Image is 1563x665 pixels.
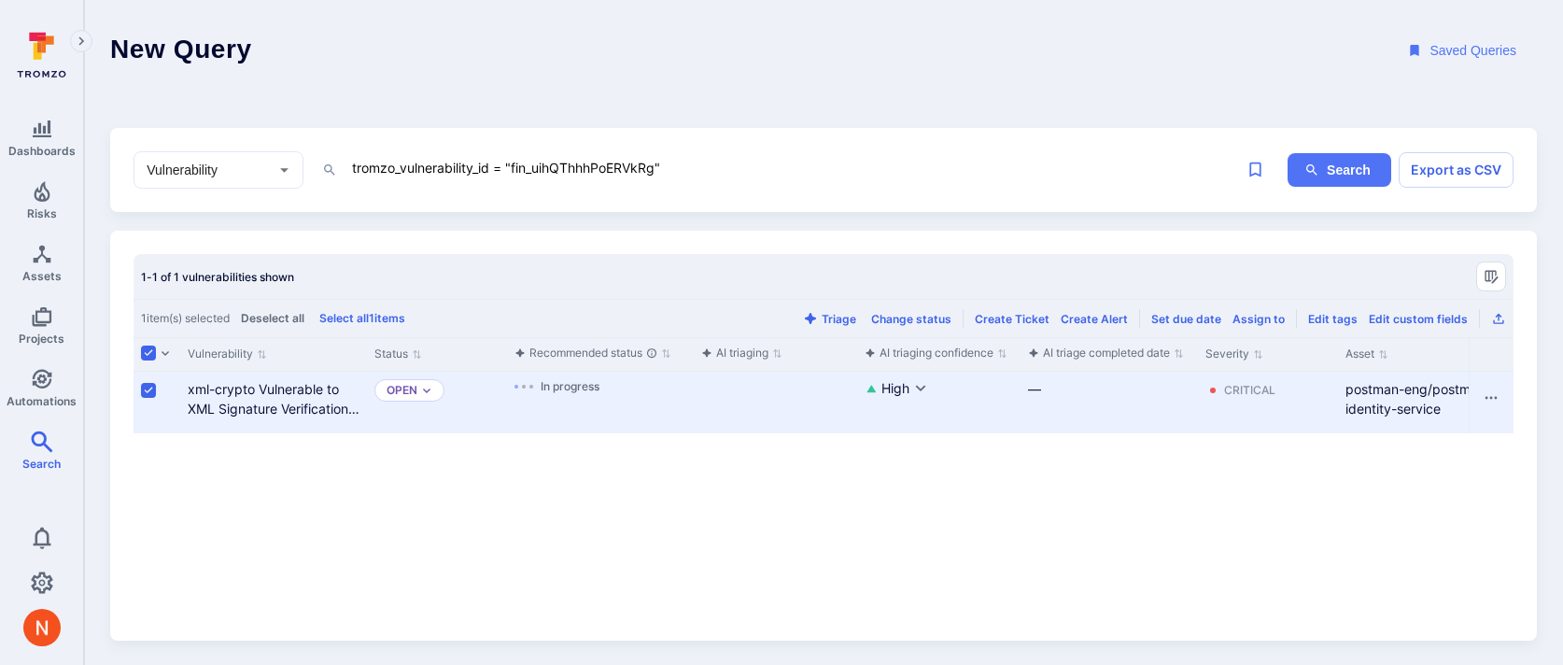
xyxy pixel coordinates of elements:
[141,270,294,284] span: 1-1 of 1 vulnerabilities shown
[694,372,857,433] div: Cell for aiCtx
[1308,312,1358,326] button: Edit tags
[1288,153,1391,188] button: ig-search
[374,347,422,361] button: Sort by Status
[237,311,308,325] button: Deselect all
[871,312,951,326] button: Change status
[1345,381,1491,417] a: postman-eng/postman-identity-service
[865,344,993,362] div: AI triaging confidence
[367,372,507,433] div: Cell for Status
[881,379,909,398] span: High
[7,394,77,408] span: Automations
[1238,152,1273,187] span: Save query
[514,379,686,393] div: In progress
[19,332,64,346] span: Projects
[421,385,432,396] button: Expand dropdown
[514,385,533,389] img: Loading...
[23,609,61,646] img: ACg8ocIprwjrgDQnDsNSk9Ghn5p5-B8DpAKWoJ5Gi9syOE4K59tr4Q=s96-c
[507,372,694,433] div: Cell for aiCtx.triageStatus
[27,206,57,220] span: Risks
[701,344,768,362] div: AI triaging
[857,372,1021,433] div: Cell for aiCtx.confidenceScore
[1338,372,1506,433] div: Cell for Asset
[701,346,782,361] button: Sort by function(){return k.createElement(uN.A,{direction:"row",alignItems:"center",gap:4},k.crea...
[350,156,1237,179] textarea: Intelligence Graph search area
[1476,383,1506,413] button: Row actions menu
[188,381,359,456] a: xml-crypto Vulnerable to XML Signature Verification Bypass via Multiple SignedInfo References
[70,30,92,52] button: Expand navigation menu
[273,158,296,181] button: Open
[1469,372,1514,433] div: Cell for
[1061,312,1128,326] button: Create Alert
[8,144,76,158] span: Dashboards
[881,379,928,399] button: High
[1476,262,1506,291] button: Manage columns
[1198,372,1338,433] div: Cell for Severity
[141,346,156,361] span: Select all rows
[1369,312,1468,326] button: Edit custom fields
[1028,379,1190,399] div: —
[387,383,417,398] button: Open
[514,346,671,361] button: Sort by function(){return k.createElement(uN.A,{direction:"row",alignItems:"center",gap:4},k.crea...
[23,609,61,646] div: Neeren Patki
[1390,34,1537,68] button: Saved Queries
[1491,312,1506,326] button: Export as CSV
[1028,344,1170,362] div: AI triage completed date
[134,372,180,433] div: Cell for selection
[22,269,62,283] span: Assets
[1021,372,1198,433] div: Cell for aiCtx.triageFinishedAt
[180,372,367,433] div: Cell for Vulnerability
[1151,312,1221,326] button: Set due date
[316,311,409,325] button: Select all1items
[1224,383,1275,398] div: Critical
[141,383,156,398] span: Select row
[1345,347,1388,361] button: Sort by Asset
[799,312,860,326] button: Triage with AI
[514,344,657,362] div: Recommended status
[1232,312,1285,326] button: Assign to
[865,346,1007,361] button: Sort by function(){return k.createElement(uN.A,{direction:"row",alignItems:"center",gap:4},k.crea...
[1205,347,1263,361] button: Sort by Severity
[141,311,230,326] span: 1 item(s) selected
[110,34,252,68] h1: New Query
[75,34,88,50] i: Expand navigation menu
[1399,152,1514,188] button: Export as CSV
[188,347,267,361] button: Sort by Vulnerability
[22,457,61,471] span: Search
[143,161,266,179] input: Select basic entity
[975,312,1049,326] button: Create Ticket
[1028,346,1184,361] button: Sort by function(){return k.createElement(uN.A,{direction:"row",alignItems:"center",gap:4},k.crea...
